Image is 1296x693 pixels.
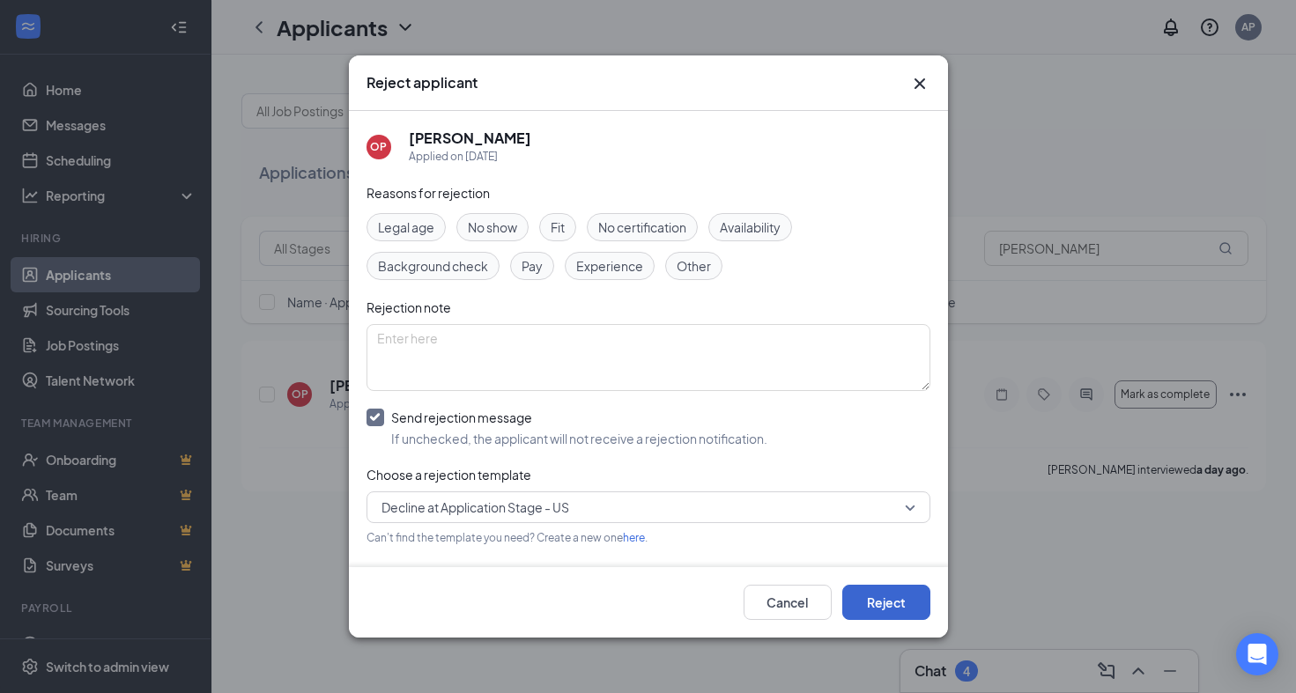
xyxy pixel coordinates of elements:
[409,129,531,148] h5: [PERSON_NAME]
[744,585,832,620] button: Cancel
[378,217,434,237] span: Legal age
[623,531,645,544] a: here
[370,139,387,154] div: OP
[909,73,930,94] button: Close
[367,566,616,582] span: Remove this applicant from talent network?
[367,467,531,483] span: Choose a rejection template
[842,585,930,620] button: Reject
[522,256,543,276] span: Pay
[720,217,781,237] span: Availability
[367,299,451,315] span: Rejection note
[576,256,643,276] span: Experience
[677,256,711,276] span: Other
[551,217,565,237] span: Fit
[468,217,517,237] span: No show
[367,73,478,92] h3: Reject applicant
[367,531,648,544] span: Can't find the template you need? Create a new one .
[409,148,531,166] div: Applied on [DATE]
[598,217,686,237] span: No certification
[381,494,569,520] span: Decline at Application Stage - US
[367,185,490,201] span: Reasons for rejection
[1236,633,1278,675] div: Open Intercom Messenger
[909,73,930,94] svg: Cross
[378,256,488,276] span: Background check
